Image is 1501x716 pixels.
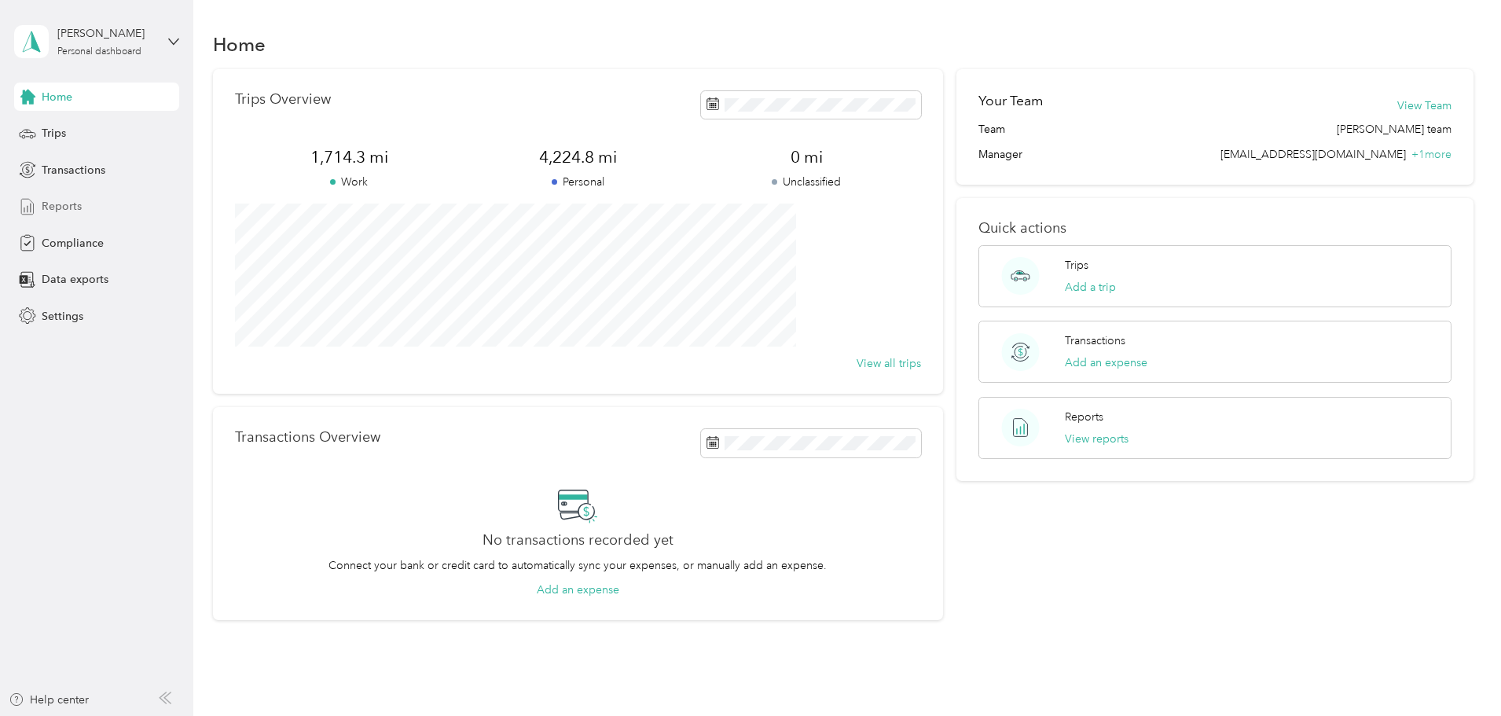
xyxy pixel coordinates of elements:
button: View all trips [857,355,921,372]
span: Team [978,121,1005,138]
p: Transactions [1065,332,1125,349]
span: [EMAIL_ADDRESS][DOMAIN_NAME] [1220,148,1406,161]
span: 0 mi [692,146,921,168]
h2: No transactions recorded yet [483,532,673,549]
button: Add an expense [1065,354,1147,371]
span: Data exports [42,271,108,288]
span: 4,224.8 mi [464,146,692,168]
p: Connect your bank or credit card to automatically sync your expenses, or manually add an expense. [328,557,827,574]
div: Personal dashboard [57,47,141,57]
button: Help center [9,692,89,708]
p: Reports [1065,409,1103,425]
span: Compliance [42,235,104,252]
button: View reports [1065,431,1129,447]
span: Reports [42,198,82,215]
p: Work [235,174,464,190]
span: 1,714.3 mi [235,146,464,168]
span: [PERSON_NAME] team [1337,121,1451,138]
span: Manager [978,146,1022,163]
h2: Your Team [978,91,1043,111]
p: Trips [1065,257,1088,274]
p: Trips Overview [235,91,331,108]
p: Personal [464,174,692,190]
span: Home [42,89,72,105]
span: Settings [42,308,83,325]
button: View Team [1397,97,1451,114]
button: Add a trip [1065,279,1116,296]
button: Add an expense [537,582,619,598]
span: Transactions [42,162,105,178]
p: Unclassified [692,174,921,190]
p: Transactions Overview [235,429,380,446]
span: + 1 more [1411,148,1451,161]
p: Quick actions [978,220,1451,237]
iframe: Everlance-gr Chat Button Frame [1413,628,1501,716]
span: Trips [42,125,66,141]
h1: Home [213,36,266,53]
div: [PERSON_NAME] [57,25,156,42]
